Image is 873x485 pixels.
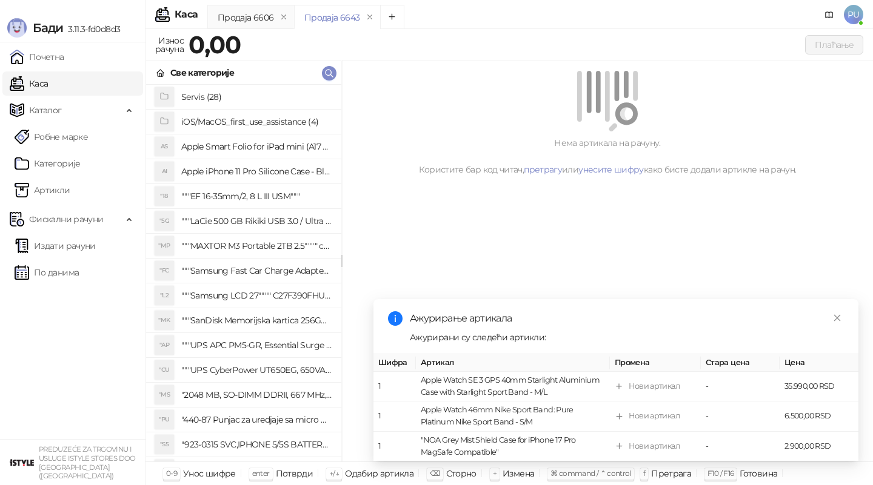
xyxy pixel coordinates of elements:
h4: "923-0315 SVC,IPHONE 5/5S BATTERY REMOVAL TRAY Držač za iPhone sa kojim se otvara display [181,435,332,454]
div: Потврди [276,466,313,481]
th: Промена [610,354,701,372]
div: "MK [155,311,174,330]
td: Apple Watch SE 3 GPS 40mm Starlight Aluminium Case with Starlight Sport Band - M/L [416,372,610,401]
a: Close [831,311,844,325]
th: Стара цена [701,354,780,372]
div: Сторно [446,466,477,481]
td: Apple Watch 46mm Nike Sport Band: Pure Platinum Nike Sport Band - S/M [416,402,610,432]
span: Бади [33,21,63,35]
div: Нови артикал [629,411,680,423]
div: Продаја 6643 [304,11,360,24]
span: F10 / F16 [707,469,734,478]
span: ⌫ [430,469,440,478]
button: remove [362,12,378,22]
a: унесите шифру [578,164,644,175]
td: - [701,372,780,401]
td: 1 [373,402,416,432]
div: "FC [155,261,174,280]
small: PREDUZEĆE ZA TRGOVINU I USLUGE ISTYLE STORES DOO [GEOGRAPHIC_DATA] ([GEOGRAPHIC_DATA]) [39,445,136,480]
span: 0-9 [166,469,177,478]
div: AS [155,137,174,156]
a: Категорије [15,151,81,176]
h4: "923-0448 SVC,IPHONE,TOURQUE DRIVER KIT .65KGF- CM Šrafciger " [181,460,332,479]
button: remove [276,12,292,22]
div: Измена [503,466,534,481]
th: Артикал [416,354,610,372]
img: Logo [7,18,27,38]
div: Претрага [651,466,691,481]
td: "NOA Grey Mist Shield Case for iPhone 17 Pro MagSafe Compatible" [416,432,610,461]
h4: """LaCie 500 GB Rikiki USB 3.0 / Ultra Compact & Resistant aluminum / USB 3.0 / 2.5""""""" [181,211,332,231]
a: претрагу [524,164,562,175]
h4: iOS/MacOS_first_use_assistance (4) [181,112,332,131]
button: Add tab [380,5,404,29]
h4: """EF 16-35mm/2, 8 L III USM""" [181,186,332,206]
div: "5G [155,211,174,231]
td: 1 [373,372,416,401]
h4: "440-87 Punjac za uredjaje sa micro USB portom 4/1, Stand." [181,410,332,429]
h4: Apple Smart Folio for iPad mini (A17 Pro) - Sage [181,137,332,156]
div: "L2 [155,286,174,305]
td: - [701,402,780,432]
div: Нови артикал [629,440,680,452]
div: Готовина [740,466,777,481]
div: "S5 [155,435,174,454]
td: 2.900,00 RSD [780,432,858,461]
h4: """SanDisk Memorijska kartica 256GB microSDXC sa SD adapterom SDSQXA1-256G-GN6MA - Extreme PLUS, ... [181,311,332,330]
a: Почетна [10,45,64,69]
td: 35.990,00 RSD [780,372,858,401]
td: 1 [373,432,416,461]
div: Све категорије [170,66,234,79]
a: Издати рачуни [15,234,96,258]
a: По данима [15,260,79,285]
a: Робне марке [15,125,88,149]
div: Износ рачуна [153,33,186,57]
th: Шифра [373,354,416,372]
div: "MP [155,236,174,256]
div: Одабир артикла [345,466,413,481]
h4: """Samsung Fast Car Charge Adapter, brzi auto punja_, boja crna""" [181,261,332,280]
div: "SD [155,460,174,479]
td: - [701,432,780,461]
td: 6.500,00 RSD [780,402,858,432]
div: "PU [155,410,174,429]
button: Плаћање [805,35,863,54]
h4: Apple iPhone 11 Pro Silicone Case - Black [181,162,332,181]
h4: """MAXTOR M3 Portable 2TB 2.5"""" crni eksterni hard disk HX-M201TCB/GM""" [181,236,332,256]
div: Продаја 6606 [218,11,273,24]
div: "AP [155,335,174,355]
div: grid [146,85,341,461]
a: Документација [820,5,839,24]
span: ↑/↓ [329,469,339,478]
div: "MS [155,385,174,404]
th: Цена [780,354,858,372]
div: Каса [175,10,198,19]
img: 64x64-companyLogo-77b92cf4-9946-4f36-9751-bf7bb5fd2c7d.png [10,450,34,475]
h4: """UPS CyberPower UT650EG, 650VA/360W , line-int., s_uko, desktop""" [181,360,332,380]
div: Унос шифре [183,466,236,481]
span: close [833,314,841,322]
h4: "2048 MB, SO-DIMM DDRII, 667 MHz, Napajanje 1,8 0,1 V, Latencija CL5" [181,385,332,404]
span: Фискални рачуни [29,207,103,231]
span: 3.11.3-fd0d8d3 [63,24,120,35]
h4: """UPS APC PM5-GR, Essential Surge Arrest,5 utic_nica""" [181,335,332,355]
h4: """Samsung LCD 27"""" C27F390FHUXEN""" [181,286,332,305]
span: + [493,469,497,478]
div: AI [155,162,174,181]
span: info-circle [388,311,403,326]
div: "18 [155,186,174,206]
div: Ажурирање артикала [410,311,844,326]
span: PU [844,5,863,24]
span: f [643,469,645,478]
div: "CU [155,360,174,380]
div: Ажурирани су следећи артикли: [410,331,844,344]
div: Нема артикала на рачуну. Користите бар код читач, или како бисте додали артикле на рачун. [356,136,858,176]
span: enter [252,469,270,478]
h4: Servis (28) [181,87,332,107]
a: Каса [10,71,48,96]
div: Нови артикал [629,380,680,392]
a: ArtikliАртикли [15,178,70,202]
span: ⌘ command / ⌃ control [550,469,631,478]
span: Каталог [29,98,62,122]
strong: 0,00 [189,30,241,59]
